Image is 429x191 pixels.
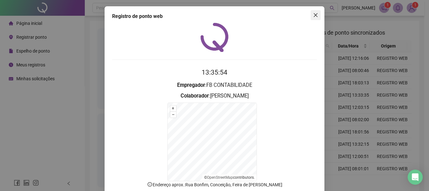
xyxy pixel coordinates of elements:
[204,175,255,180] li: © contributors.
[202,69,227,76] time: 13:35:54
[200,23,229,52] img: QRPoint
[177,82,205,88] strong: Empregador
[147,182,153,187] span: info-circle
[112,81,317,89] h3: : FB CONTABILIDADE
[311,10,321,20] button: Close
[181,93,209,99] strong: Colaborador
[207,175,233,180] a: OpenStreetMap
[313,13,318,18] span: close
[170,105,176,111] button: +
[408,170,423,185] div: Open Intercom Messenger
[112,92,317,100] h3: : [PERSON_NAME]
[170,112,176,118] button: –
[112,13,317,20] div: Registro de ponto web
[112,181,317,188] p: Endereço aprox. : Rua Bonfim, Conceição, Feira de [PERSON_NAME]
